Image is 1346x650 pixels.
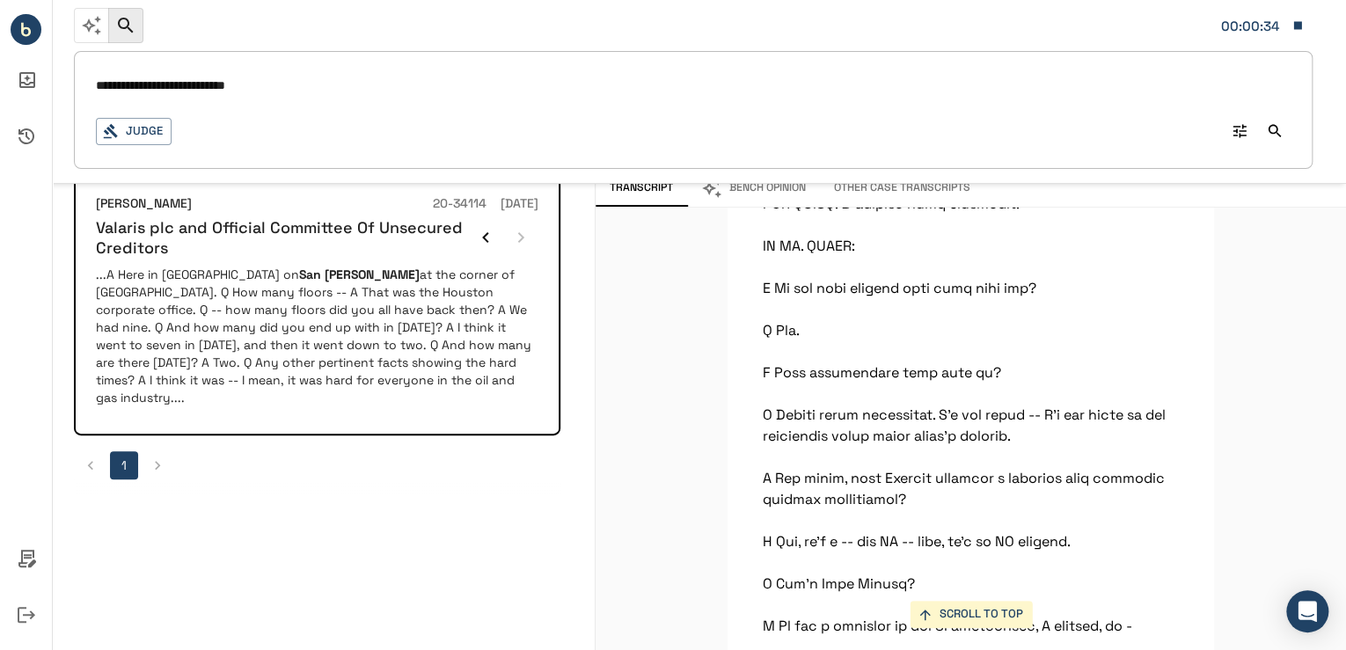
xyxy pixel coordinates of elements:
button: Search [1259,115,1291,147]
h6: 20-34114 [433,194,486,214]
button: page 1 [110,451,138,479]
button: Advanced Search [1224,115,1255,147]
div: Open Intercom Messenger [1286,590,1328,632]
p: ...A Here in [GEOGRAPHIC_DATA] on at the corner of [GEOGRAPHIC_DATA]. Q How many floors -- A That... [96,266,538,406]
nav: pagination navigation [74,451,560,479]
button: Bench Opinion [687,170,820,207]
button: SCROLL TO TOP [910,601,1032,628]
em: San [PERSON_NAME] [299,267,420,282]
button: Matter: 107629.0001 [1212,7,1313,44]
div: Matter: 107629.0001 [1221,15,1283,38]
h6: Valaris plc and Official Committee Of Unsecured Creditors [96,217,468,259]
button: Other Case Transcripts [820,170,984,207]
button: Judge [96,118,172,145]
h6: [DATE] [501,194,538,214]
h6: [PERSON_NAME] [96,194,192,214]
button: Transcript [596,170,687,207]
